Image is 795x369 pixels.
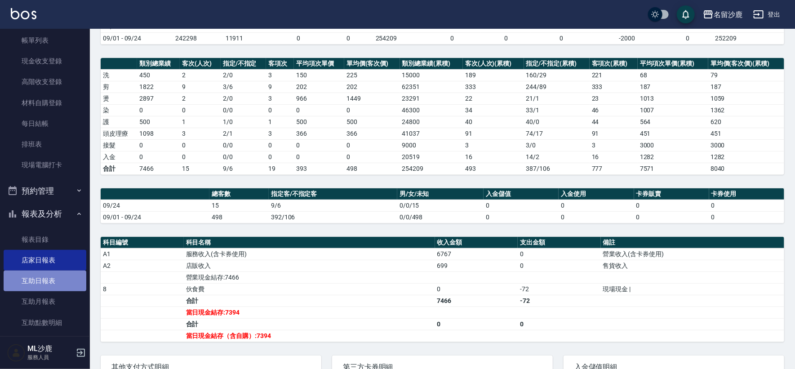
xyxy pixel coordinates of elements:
td: 68 [638,69,708,81]
td: 0 / 0 [221,151,266,163]
td: 333 [463,81,524,93]
td: 09/24 [101,200,209,211]
td: 0 [344,104,400,116]
th: 卡券販賣 [634,188,709,200]
th: 客次(人次)(累積) [463,58,524,70]
th: 單均價(客次價) [344,58,400,70]
td: 500 [137,116,180,128]
td: 洗 [101,69,137,81]
p: 服務人員 [27,353,73,361]
th: 平均項次單價 [294,58,344,70]
td: 450 [137,69,180,81]
td: 1007 [638,104,708,116]
td: 366 [294,128,344,139]
td: 187 [708,81,784,93]
td: 0/0/15 [397,200,484,211]
td: 3000 [638,139,708,151]
a: 現場電腦打卡 [4,155,86,175]
td: 0 [518,260,601,271]
td: 2 [180,93,220,104]
td: 451 [638,128,708,139]
td: 0 [180,104,220,116]
td: 392/106 [269,211,397,223]
td: 染 [101,104,137,116]
td: 500 [344,116,400,128]
th: 指定/不指定 [221,58,266,70]
td: 伙食費 [184,283,435,295]
td: 1 [266,116,294,128]
td: 0 [180,151,220,163]
td: 3 / 0 [524,139,590,151]
td: 0 [435,318,518,330]
td: 1 / 0 [221,116,266,128]
td: 3 [590,139,638,151]
td: 營業現金結存:7466 [184,271,435,283]
td: 15 [209,200,269,211]
td: 498 [209,211,269,223]
th: 支出金額 [518,237,601,249]
th: 指定/不指定(累積) [524,58,590,70]
td: 1449 [344,93,400,104]
td: 21 / 1 [524,93,590,104]
h5: ML沙鹿 [27,344,73,353]
td: 7466 [435,295,518,307]
td: 0 [518,318,601,330]
td: 493 [463,163,524,174]
td: 2 / 0 [221,69,266,81]
td: 7466 [137,163,180,174]
td: 營業收入(含卡券使用) [601,248,784,260]
td: 254209 [373,32,423,44]
td: 3 [180,128,220,139]
td: -72 [518,283,601,295]
td: 0 [294,139,344,151]
td: 9/6 [269,200,397,211]
td: 0 [266,104,294,116]
td: 451 [708,128,784,139]
td: 500 [294,116,344,128]
td: 23 [590,93,638,104]
td: 3000 [708,139,784,151]
td: 16 [590,151,638,163]
td: 入金 [101,151,137,163]
td: 91 [463,128,524,139]
td: 8 [101,283,184,295]
td: 0 [559,200,634,211]
td: 34 [463,104,524,116]
th: 平均項次單價(累積) [638,58,708,70]
th: 類別總業績(累積) [400,58,463,70]
td: 0/0/498 [397,211,484,223]
td: 0 [484,211,559,223]
button: save [677,5,695,23]
td: 09/01 - 09/24 [101,32,173,44]
td: 2 [180,69,220,81]
td: 9/6 [221,163,266,174]
td: 62351 [400,81,463,93]
th: 入金使用 [559,188,634,200]
button: 名留沙鹿 [699,5,746,24]
td: 1282 [638,151,708,163]
td: 40 [463,116,524,128]
td: 0 [266,151,294,163]
td: 合計 [184,295,435,307]
td: 14 / 2 [524,151,590,163]
a: 全店業績分析表 [4,333,86,354]
td: 15 [180,163,220,174]
td: 11911 [223,32,273,44]
td: 0 [423,32,481,44]
td: 1822 [137,81,180,93]
td: 620 [708,116,784,128]
table: a dense table [101,58,784,175]
td: 0 [663,32,713,44]
td: 0 [137,151,180,163]
td: 19 [266,163,294,174]
td: 225 [344,69,400,81]
td: 剪 [101,81,137,93]
td: 0 [294,104,344,116]
td: 9 [266,81,294,93]
td: 393 [294,163,344,174]
td: 16 [463,151,524,163]
td: 0 [435,283,518,295]
td: 燙 [101,93,137,104]
td: 0 [709,200,784,211]
button: 登出 [750,6,784,23]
